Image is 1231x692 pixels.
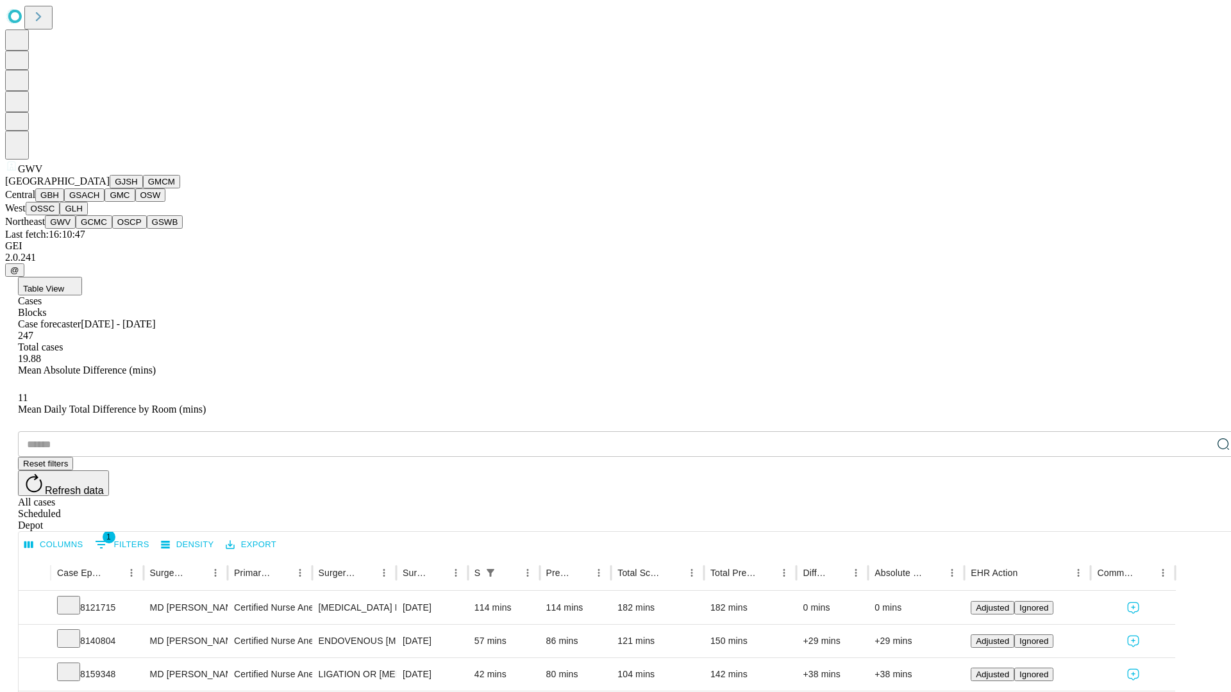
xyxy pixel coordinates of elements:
button: OSSC [26,202,60,215]
div: Certified Nurse Anesthetist [234,658,305,691]
div: Certified Nurse Anesthetist [234,591,305,624]
button: Menu [122,564,140,582]
button: OSW [135,188,166,202]
div: Total Scheduled Duration [617,568,664,578]
span: Table View [23,284,64,293]
button: Sort [572,564,590,582]
div: MD [PERSON_NAME] D Md [150,591,221,624]
span: GWV [18,163,42,174]
button: Sort [925,564,943,582]
button: Menu [683,564,701,582]
button: Adjusted [971,634,1014,648]
button: Menu [775,564,793,582]
div: Surgery Date [403,568,428,578]
button: Sort [357,564,375,582]
span: Northeast [5,216,45,227]
button: Sort [1019,564,1037,582]
span: Central [5,189,35,200]
div: LIGATION OR [MEDICAL_DATA] TEMPORAL ARTERY [319,658,390,691]
button: Table View [18,277,82,295]
button: Sort [105,564,122,582]
button: Sort [501,564,519,582]
button: Expand [25,664,44,686]
span: Ignored [1019,670,1048,679]
button: Adjusted [971,668,1014,681]
button: Show filters [92,534,153,555]
span: Refresh data [45,485,104,496]
span: West [5,202,26,213]
div: 8140804 [57,625,137,657]
button: @ [5,263,24,277]
button: GMCM [143,175,180,188]
button: Sort [273,564,291,582]
div: 8159348 [57,658,137,691]
span: Mean Daily Total Difference by Room (mins) [18,404,206,415]
div: [DATE] [403,625,462,657]
button: OSCP [112,215,147,229]
div: 2.0.241 [5,252,1226,263]
div: 86 mins [546,625,605,657]
div: 8121715 [57,591,137,624]
div: +29 mins [875,625,958,657]
span: 247 [18,330,33,341]
div: Difference [803,568,828,578]
button: Refresh data [18,470,109,496]
span: Reset filters [23,459,68,468]
button: GCMC [76,215,112,229]
span: 19.88 [18,353,41,364]
div: +38 mins [875,658,958,691]
div: [MEDICAL_DATA] PLACEMENT [MEDICAL_DATA], BILATERAL [319,591,390,624]
div: Absolute Difference [875,568,924,578]
div: Primary Service [234,568,271,578]
button: Ignored [1014,601,1053,614]
div: Certified Nurse Anesthetist [234,625,305,657]
div: Surgery Name [319,568,356,578]
button: Expand [25,630,44,653]
span: Ignored [1019,603,1048,613]
span: Mean Absolute Difference (mins) [18,365,156,375]
div: 142 mins [710,658,791,691]
span: [GEOGRAPHIC_DATA] [5,176,110,186]
span: Total cases [18,342,63,352]
button: Menu [943,564,961,582]
div: GEI [5,240,1226,252]
span: @ [10,265,19,275]
span: Case forecaster [18,318,81,329]
div: [DATE] [403,658,462,691]
button: Menu [590,564,608,582]
div: [DATE] [403,591,462,624]
button: Export [222,535,280,555]
button: Sort [429,564,447,582]
div: 114 mins [474,591,533,624]
button: Menu [291,564,309,582]
div: EHR Action [971,568,1017,578]
button: Ignored [1014,668,1053,681]
button: GWV [45,215,76,229]
button: GSACH [64,188,105,202]
button: Menu [847,564,865,582]
button: Adjusted [971,601,1014,614]
button: Sort [829,564,847,582]
div: ENDOVENOUS [MEDICAL_DATA] THERAPY FIRST VEIN [319,625,390,657]
button: Menu [375,564,393,582]
div: Surgeon Name [150,568,187,578]
div: Scheduled In Room Duration [474,568,480,578]
button: Sort [188,564,206,582]
div: 80 mins [546,658,605,691]
div: 121 mins [617,625,698,657]
div: 114 mins [546,591,605,624]
button: GMC [105,188,135,202]
div: 182 mins [710,591,791,624]
span: [DATE] - [DATE] [81,318,155,329]
div: Comments [1097,568,1134,578]
div: 57 mins [474,625,533,657]
div: Total Predicted Duration [710,568,757,578]
button: Reset filters [18,457,73,470]
div: 182 mins [617,591,698,624]
button: Menu [1069,564,1087,582]
button: Menu [206,564,224,582]
div: 0 mins [803,591,862,624]
div: +29 mins [803,625,862,657]
button: GSWB [147,215,183,229]
span: Last fetch: 16:10:47 [5,229,85,240]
